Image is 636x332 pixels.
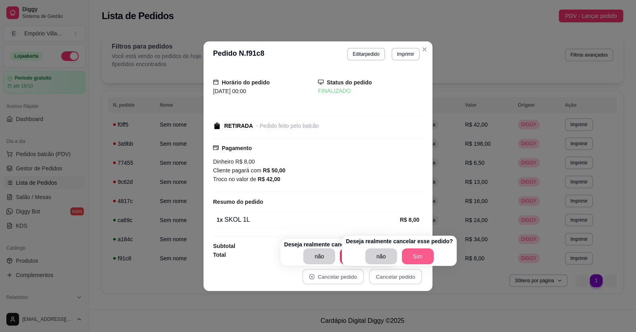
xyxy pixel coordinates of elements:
button: não [303,248,335,264]
h3: Pedido N. f91c8 [213,48,264,61]
button: não [365,248,397,264]
div: - Pedido feito pelo balcão [256,122,319,130]
span: Cliente pagará com [213,167,263,174]
button: Sim [340,248,372,264]
button: close-circleCancelar pedido [302,269,364,284]
button: Sim [402,248,434,264]
strong: 1 x [217,217,223,223]
span: Dinheiro [213,158,234,165]
p: Deseja realmente cancelar esse pedido? [346,237,453,245]
button: Editarpedido [347,48,385,61]
button: Close [418,43,431,56]
strong: R$ 8,00 [400,217,419,223]
strong: Subtotal [213,243,235,249]
strong: Total [213,252,226,258]
strong: Status do pedido [327,79,372,86]
button: Cancelar pedido [369,269,422,284]
strong: R$ 42,00 [258,176,280,182]
span: calendar [213,79,219,85]
div: FINALIZADO [318,87,423,95]
strong: Pagamento [222,145,252,151]
span: close-circle [309,274,315,279]
span: R$ 8,00 [234,158,255,165]
div: RETIRADA [224,122,253,130]
strong: Resumo do pedido [213,199,263,205]
span: [DATE] 00:00 [213,88,246,94]
button: Imprimir [392,48,420,61]
p: Deseja realmente cancelar esse pedido? [284,240,391,248]
span: Troco no valor de [213,176,258,182]
span: desktop [318,79,324,85]
span: credit-card [213,145,219,150]
div: SKOL 1L [217,215,400,225]
strong: R$ 50,00 [263,167,285,174]
strong: Horário do pedido [222,79,270,86]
